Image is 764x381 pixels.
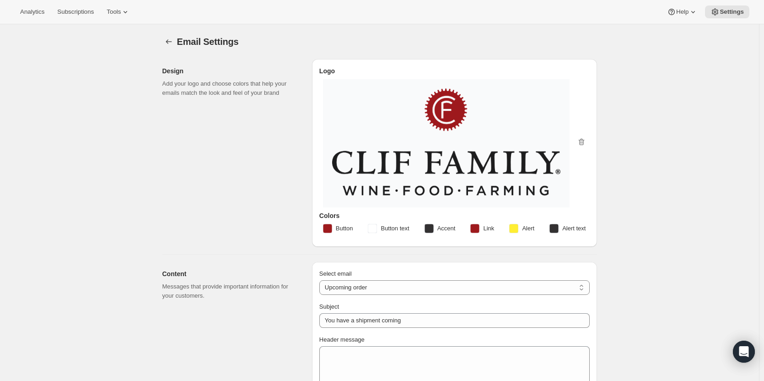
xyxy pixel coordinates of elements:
span: Help [676,8,689,16]
span: Subject [319,303,339,310]
h3: Colors [319,211,590,220]
button: Help [662,5,703,18]
button: Link [465,221,500,236]
p: Messages that provide important information for your customers. [162,282,297,300]
h3: Logo [319,66,590,76]
span: Header message [319,336,365,343]
p: Add your logo and choose colors that help your emails match the look and feel of your brand [162,79,297,98]
span: Subscriptions [57,8,94,16]
span: Button text [381,224,409,233]
button: Accent [419,221,461,236]
button: Tools [101,5,135,18]
button: Subscriptions [52,5,99,18]
span: Button [336,224,353,233]
button: Alert [504,221,540,236]
button: Settings [705,5,749,18]
span: Link [483,224,494,233]
span: Tools [107,8,121,16]
button: Button text [362,221,414,236]
span: Alert text [562,224,586,233]
span: Alert [522,224,534,233]
img: CFW_WineFoodFarm_Logo_704 - PNG.png [332,88,560,196]
span: Settings [720,8,744,16]
div: Open Intercom Messenger [733,341,755,363]
button: Analytics [15,5,50,18]
button: Settings [162,35,175,48]
button: Button [317,221,359,236]
span: Accent [437,224,456,233]
h2: Design [162,66,297,76]
button: Alert text [544,221,591,236]
span: Email Settings [177,37,239,47]
h2: Content [162,269,297,278]
span: Analytics [20,8,44,16]
span: Select email [319,270,352,277]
